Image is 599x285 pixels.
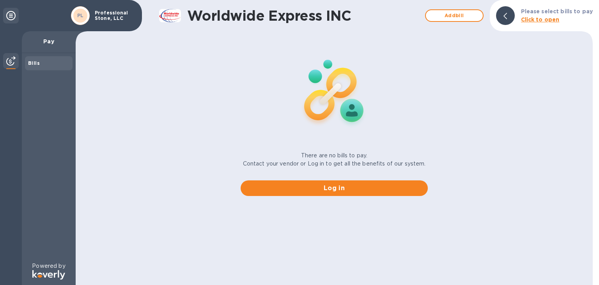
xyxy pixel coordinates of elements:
[432,11,477,20] span: Add bill
[521,16,560,23] b: Click to open
[32,270,65,280] img: Logo
[32,262,65,270] p: Powered by
[77,12,84,18] b: PL
[247,183,422,193] span: Log in
[243,151,426,168] p: There are no bills to pay. Contact your vendor or Log in to get all the benefits of our system.
[187,7,421,24] h1: Worldwide Express INC
[28,60,40,66] b: Bills
[521,8,593,14] b: Please select bills to pay
[241,180,428,196] button: Log in
[425,9,484,22] button: Addbill
[28,37,69,45] p: Pay
[95,10,134,21] p: Professional Stone, LLC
